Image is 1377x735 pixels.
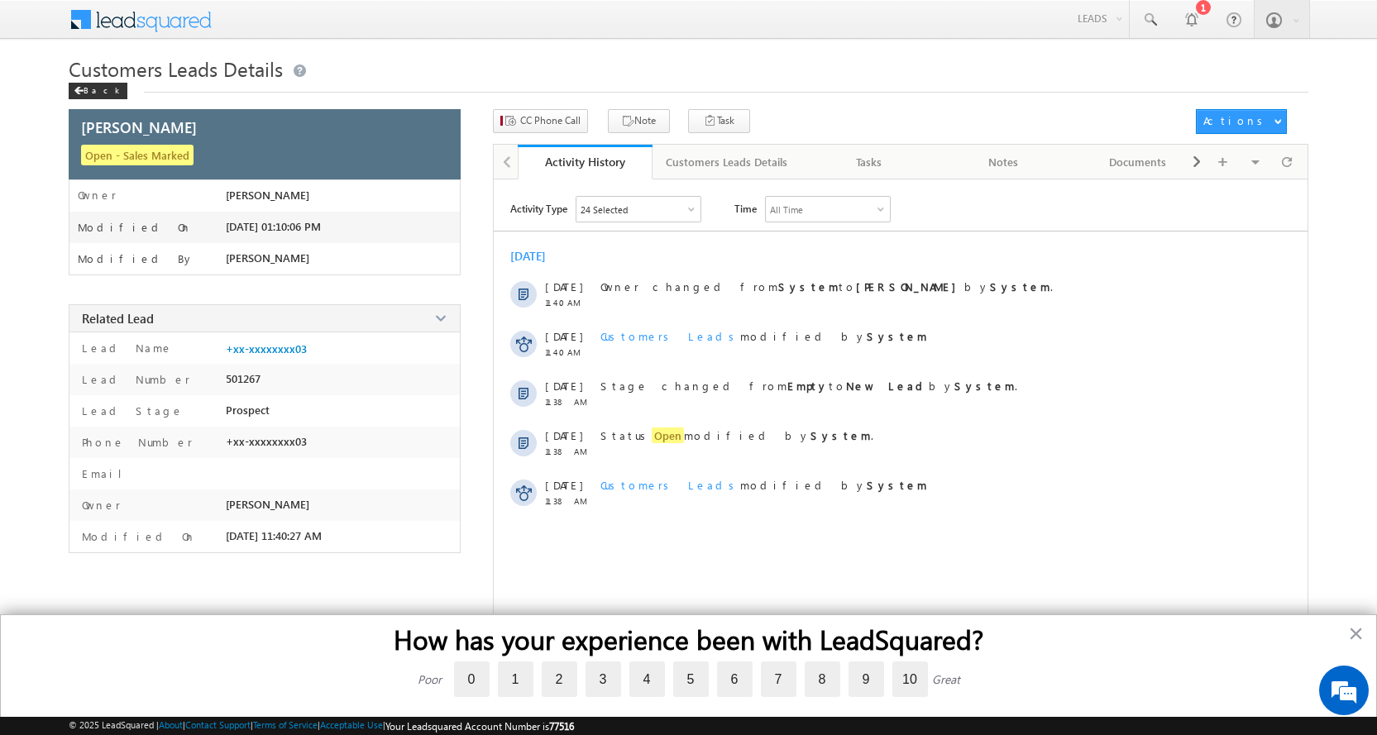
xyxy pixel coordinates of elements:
span: [PERSON_NAME] [226,251,309,265]
a: Contact Support [185,719,251,730]
a: About [159,719,183,730]
div: [DATE] [510,248,564,264]
strong: System [867,329,927,343]
span: 501267 [226,372,261,385]
span: Stage changed from to by . [600,379,1017,393]
label: Owner [78,189,117,202]
span: [DATE] [545,379,582,393]
span: 11:40 AM [545,347,595,357]
strong: System [778,279,839,294]
span: Related Lead [82,310,154,327]
span: © 2025 LeadSquared | | | | | [69,719,574,733]
label: 8 [805,661,840,697]
label: 6 [717,661,753,697]
label: Lead Name [78,341,173,355]
label: 2 [542,661,577,697]
span: Activity Type [510,196,567,221]
label: 7 [761,661,796,697]
span: Open - Sales Marked [81,145,194,165]
span: [DATE] [545,329,582,343]
div: Owner Changed,Status Changed,Stage Changed,Source Changed,Notes & 19 more.. [576,197,700,222]
label: Modified By [78,252,194,265]
span: Open [652,427,684,443]
span: 77516 [549,720,574,733]
a: Acceptable Use [320,719,383,730]
span: CC Phone Call [520,113,581,128]
label: Modified On [78,529,196,543]
span: Customers Leads Details [69,55,283,82]
div: Poor [418,671,442,687]
a: Terms of Service [253,719,318,730]
span: [PERSON_NAME] [81,117,197,137]
label: Modified On [78,221,192,234]
span: Status modified by . [600,427,873,443]
label: 0 [454,661,490,697]
span: 11:38 AM [545,496,595,506]
div: All Time [770,204,803,215]
span: [DATE] [545,279,582,294]
label: Owner [78,498,121,512]
div: Actions [1203,113,1269,128]
span: Time [734,196,757,221]
button: Task [688,109,750,133]
strong: Empty [787,379,829,393]
div: 24 Selected [581,204,628,215]
button: Close [1348,620,1364,647]
span: Your Leadsquared Account Number is [385,720,574,733]
span: Prospect [226,403,270,417]
span: modified by [600,329,927,343]
span: [DATE] [545,428,582,442]
strong: New Lead [846,379,929,393]
span: modified by [600,478,927,492]
div: Great [932,671,960,687]
span: [PERSON_NAME] [226,498,309,511]
span: Customers Leads [600,329,740,343]
span: +xx-xxxxxxxx03 [226,342,307,356]
strong: System [954,379,1015,393]
span: +xx-xxxxxxxx03 [226,435,307,448]
strong: System [810,428,871,442]
label: Phone Number [78,435,193,449]
div: Activity History [530,154,640,169]
strong: System [867,478,927,492]
span: [DATE] 01:10:06 PM [226,220,321,233]
span: Customers Leads [600,478,740,492]
span: 11:38 AM [545,446,595,456]
span: [PERSON_NAME] [226,189,309,202]
label: 10 [892,661,928,697]
h2: How has your experience been with LeadSquared? [34,623,1343,655]
div: Documents [1084,152,1191,172]
div: Customers Leads Details [666,152,787,172]
button: Note [608,109,670,133]
strong: [PERSON_NAME] [856,279,964,294]
label: 9 [849,661,884,697]
span: Owner changed from to by . [600,279,1053,294]
label: 5 [673,661,709,697]
div: Tasks [815,152,922,172]
strong: System [990,279,1050,294]
span: [DATE] [545,478,582,492]
div: Notes [950,152,1057,172]
label: 1 [498,661,533,697]
span: 11:38 AM [545,397,595,407]
label: 4 [629,661,665,697]
span: 11:40 AM [545,298,595,308]
label: 3 [586,661,621,697]
label: Email [78,466,135,480]
label: Lead Number [78,372,190,386]
div: Back [69,83,127,99]
label: Lead Stage [78,403,184,418]
span: [DATE] 11:40:27 AM [226,529,322,542]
